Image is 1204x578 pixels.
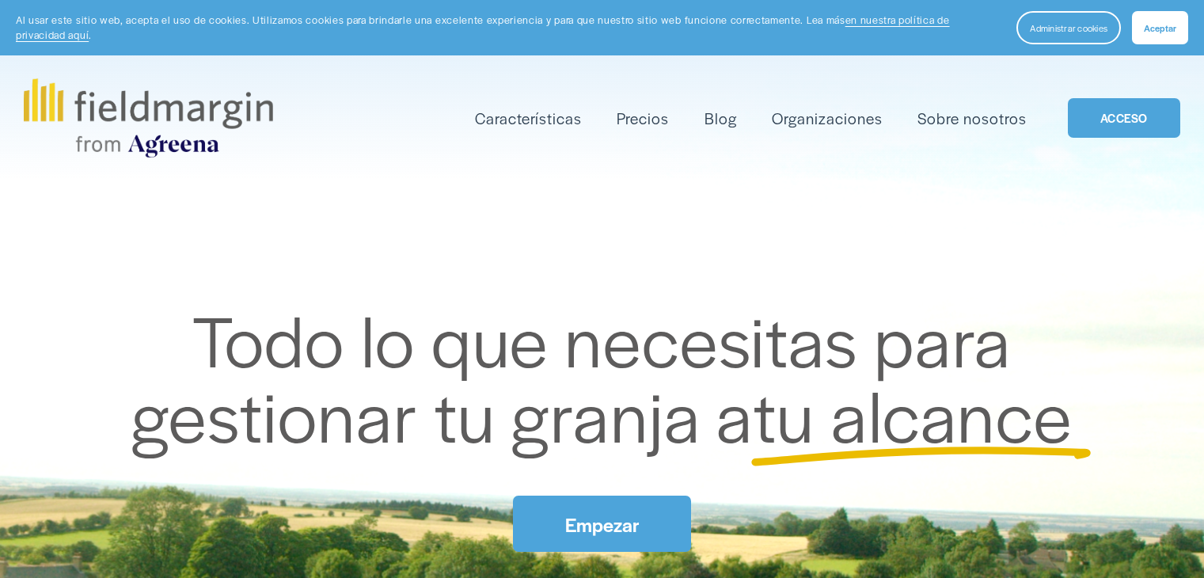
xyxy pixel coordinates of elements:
img: fieldmargin.com [24,78,272,158]
a: Organizaciones [772,105,883,131]
font: Todo lo que necesitas para gestionar tu granja a [131,289,1027,464]
font: Empezar [565,511,640,538]
font: Organizaciones [772,107,883,129]
font: Precios [617,107,669,129]
font: Al usar este sitio web, acepta el uso de cookies. Utilizamos cookies para brindarle una excelente... [16,13,845,27]
a: Blog [705,105,737,131]
font: Características [475,107,582,129]
font: Blog [705,107,737,129]
a: Sobre nosotros [917,105,1027,131]
font: Sobre nosotros [917,107,1027,129]
a: ACCESO [1068,98,1179,139]
a: en nuestra política de privacidad aquí [16,13,950,42]
font: Administrar cookies [1030,21,1107,34]
a: Precios [617,105,669,131]
a: Empezar [513,496,690,552]
font: ACCESO [1100,110,1148,126]
button: Administrar cookies [1016,11,1121,44]
button: Aceptar [1132,11,1188,44]
a: menú desplegable de carpetas [475,105,582,131]
font: Aceptar [1144,21,1176,34]
font: tu alcance [754,364,1073,463]
font: . [89,28,92,42]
